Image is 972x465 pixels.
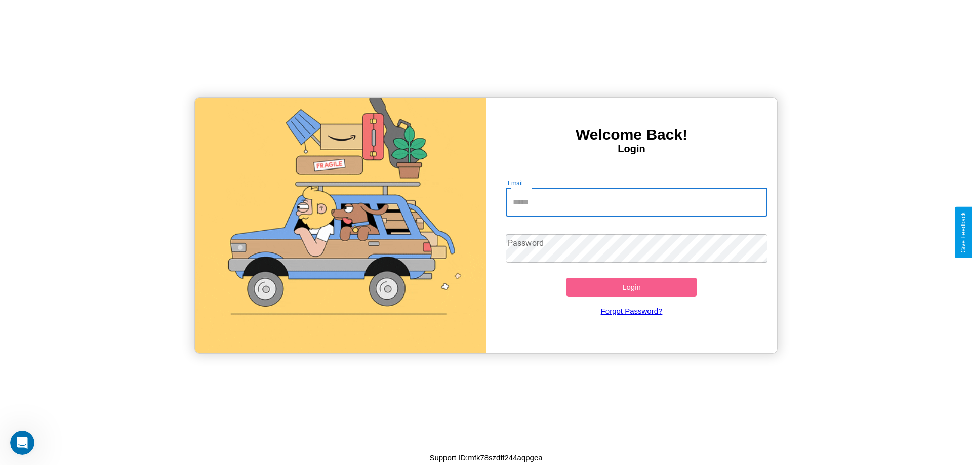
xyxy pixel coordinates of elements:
[486,126,777,143] h3: Welcome Back!
[195,98,486,353] img: gif
[429,451,542,464] p: Support ID: mfk78szdff244aqpgea
[10,431,34,455] iframe: Intercom live chat
[566,278,697,297] button: Login
[501,297,763,325] a: Forgot Password?
[960,212,967,253] div: Give Feedback
[486,143,777,155] h4: Login
[508,179,523,187] label: Email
